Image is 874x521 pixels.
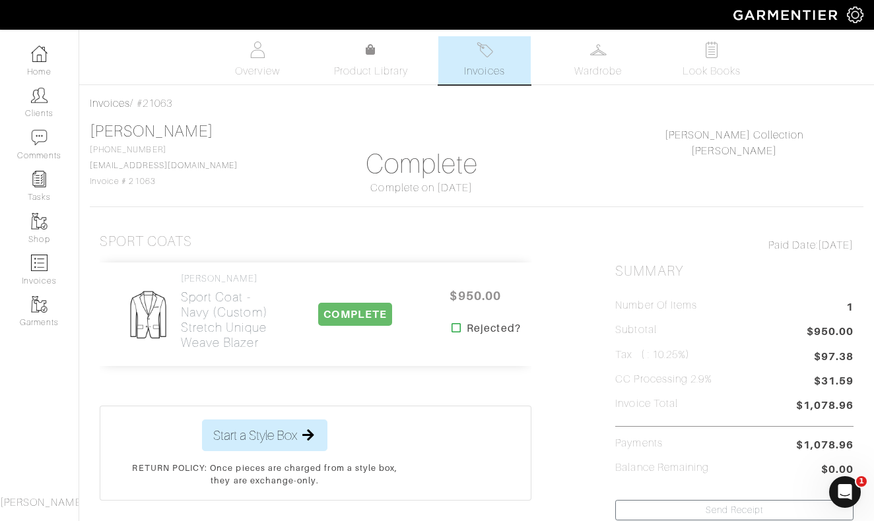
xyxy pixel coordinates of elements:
[796,437,854,453] span: $1,078.96
[213,425,297,445] span: Start a Style Box
[90,123,213,140] a: [PERSON_NAME]
[100,233,193,250] h3: Sport Coats
[665,129,803,141] a: [PERSON_NAME] Collection
[90,161,238,170] a: [EMAIL_ADDRESS][DOMAIN_NAME]
[615,324,656,336] h5: Subtotal
[303,180,541,196] div: Complete on [DATE]
[31,296,48,313] img: garments-icon-b7da505a4dc4fd61783c78ac3ca0ef83fa9d6f193b1c9dc38574b1d14d53ca28.png
[235,63,279,79] span: Overview
[615,349,690,361] h5: Tax ( : 10.25%)
[615,398,678,410] h5: Invoice Total
[467,321,520,336] strong: Rejected?
[615,500,854,520] a: Send Receipt
[727,3,847,26] img: garmentier-logo-header-white-b43fb05a5012e4ada735d5af1a66efaba907eab6374d6393d1fbf88cb4ef424d.png
[464,63,504,79] span: Invoices
[438,36,531,84] a: Invoices
[90,96,863,111] div: / #21063
[303,148,541,180] h1: Complete
[202,419,327,451] button: Start a Style Box
[181,273,281,350] a: [PERSON_NAME] Sport Coat - Navy (Custom)Stretch Unique Weave Blazer
[124,462,406,487] p: RETURN POLICY: Once pieces are charged from a style box, they are exchange-only.
[90,145,238,186] span: [PHONE_NUMBER] Invoice # 21063
[211,36,304,84] a: Overview
[615,263,854,280] h2: Summary
[31,171,48,187] img: reminder-icon-8004d30b9f0a5d33ae49ab947aed9ed385cf756f9e5892f1edd6e32f2345188e.png
[665,36,758,84] a: Look Books
[615,462,709,474] h5: Balance Remaining
[31,87,48,104] img: clients-icon-6bae9207a08558b7cb47a8932f037763ab4055f8c8b6bfacd5dc20c3e0201464.png
[590,42,607,58] img: wardrobe-487a4870c1b7c33e795ec22d11cfc2ed9d08956e64fb3008fe2437562e282088.svg
[829,476,861,508] iframe: Intercom live chat
[574,63,622,79] span: Wardrobe
[120,287,176,342] img: Mens_SportCoat-80010867aa4725b62b9a09ffa5103b2b3040b5cb37876859cbf8e78a4e2258a7.png
[856,476,867,487] span: 1
[821,462,854,479] span: $0.00
[334,63,409,79] span: Product Library
[615,373,712,386] h5: CC Processing 2.9%
[477,42,493,58] img: orders-27d20c2124de7fd6de4e0e44c1d41de31381a507db9b33961299e4e07d508b8c.svg
[814,373,854,391] span: $31.59
[31,46,48,62] img: dashboard-icon-dbcd8f5a0b271acd01030246c82b418ddd0df26cd7fceb0bd07c9910d44c42f6.png
[318,303,391,326] span: COMPLETE
[181,273,281,284] h4: [PERSON_NAME]
[704,42,720,58] img: todo-9ac3debb85659649dc8f770b8b6100bb5dab4b48dedcbae339e5042a72dfd3cc.svg
[683,63,741,79] span: Look Books
[796,398,854,415] span: $1,078.96
[90,98,130,109] a: Invoices
[615,299,697,312] h5: Number of Items
[31,255,48,271] img: orders-icon-0abe47150d42831381b5fb84f609e132dff9fe21cb692f30cb5eec754e2cba89.png
[615,437,662,450] h5: Payments
[814,349,854,365] span: $97.38
[31,213,48,230] img: garments-icon-b7da505a4dc4fd61783c78ac3ca0ef83fa9d6f193b1c9dc38574b1d14d53ca28.png
[181,290,281,350] h2: Sport Coat - Navy (Custom) Stretch Unique Weave Blazer
[691,145,777,157] a: [PERSON_NAME]
[436,282,515,310] span: $950.00
[768,239,818,251] span: Paid Date:
[615,237,854,253] div: [DATE]
[846,299,854,317] span: 1
[847,7,863,23] img: gear-icon-white-bd11855cb880d31180b6d7d6211b90ccbf57a29d726f0c71d8c61bd08dd39cc2.png
[250,42,266,58] img: basicinfo-40fd8af6dae0f16599ec9e87c0ef1c0a1fdea2edbe929e3d69a839185d80c458.svg
[807,324,854,342] span: $950.00
[552,36,644,84] a: Wardrobe
[31,129,48,146] img: comment-icon-a0a6a9ef722e966f86d9cbdc48e553b5cf19dbc54f86b18d962a5391bc8f6eb6.png
[325,42,417,79] a: Product Library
